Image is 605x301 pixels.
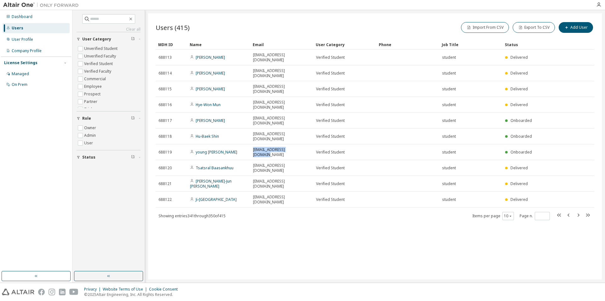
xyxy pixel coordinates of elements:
[196,55,225,60] a: [PERSON_NAME]
[84,60,114,68] label: Verified Student
[190,178,232,189] a: [PERSON_NAME]-Jun [PERSON_NAME]
[156,23,190,32] span: Users (415)
[12,71,29,76] div: Managed
[196,86,225,92] a: [PERSON_NAME]
[131,116,135,121] span: Clear filter
[316,55,345,60] span: Verified Student
[196,165,233,171] a: Tsatsral Baasankhuu
[196,197,237,202] a: Ji-[GEOGRAPHIC_DATA]
[49,289,55,295] img: instagram.svg
[510,55,528,60] span: Delivered
[442,150,456,155] span: student
[510,165,528,171] span: Delivered
[253,68,310,78] span: [EMAIL_ADDRESS][DOMAIN_NAME]
[504,214,512,219] button: 10
[82,116,91,121] span: Role
[316,166,345,171] span: Verified Student
[12,48,42,53] div: Company Profile
[253,131,310,141] span: [EMAIL_ADDRESS][DOMAIN_NAME]
[253,39,311,50] div: Email
[253,84,310,94] span: [EMAIL_ADDRESS][DOMAIN_NAME]
[442,39,500,50] div: Job Title
[253,163,310,173] span: [EMAIL_ADDRESS][DOMAIN_NAME]
[190,39,248,50] div: Name
[84,52,117,60] label: Unverified Faculty
[510,134,532,139] span: Onboarded
[559,22,593,33] button: Add User
[84,90,102,98] label: Prospect
[442,71,456,76] span: student
[316,39,374,50] div: User Category
[158,39,185,50] div: MDH ID
[84,139,94,147] label: User
[461,22,509,33] button: Import From CSV
[505,39,556,50] div: Status
[442,102,456,107] span: student
[196,102,221,107] a: Hye-Won Mun
[84,105,93,113] label: Trial
[196,118,225,123] a: [PERSON_NAME]
[316,134,345,139] span: Verified Student
[253,116,310,126] span: [EMAIL_ADDRESS][DOMAIN_NAME]
[442,134,456,139] span: student
[158,213,226,219] span: Showing entries 341 through 350 of 415
[84,68,112,75] label: Verified Faculty
[253,147,310,157] span: [EMAIL_ADDRESS][DOMAIN_NAME]
[158,134,172,139] span: 688118
[82,37,111,42] span: User Category
[510,197,528,202] span: Delivered
[316,181,345,186] span: Verified Student
[379,39,437,50] div: Phone
[442,118,456,123] span: student
[158,102,172,107] span: 688116
[510,149,532,155] span: Onboarded
[196,149,237,155] a: young [PERSON_NAME]
[3,2,82,8] img: Altair One
[442,87,456,92] span: student
[158,118,172,123] span: 688117
[4,60,37,65] div: License Settings
[316,87,345,92] span: Verified Student
[510,86,528,92] span: Delivered
[510,181,528,186] span: Delivered
[77,111,141,125] button: Role
[253,179,310,189] span: [EMAIL_ADDRESS][DOMAIN_NAME]
[77,32,141,46] button: User Category
[84,287,103,292] div: Privacy
[472,212,514,220] span: Items per page
[103,287,149,292] div: Website Terms of Use
[442,166,456,171] span: student
[84,98,99,105] label: Partner
[12,82,27,87] div: On Prem
[59,289,66,295] img: linkedin.svg
[82,155,95,160] span: Status
[131,37,135,42] span: Clear filter
[196,70,225,76] a: [PERSON_NAME]
[316,102,345,107] span: Verified Student
[77,150,141,164] button: Status
[510,102,528,107] span: Delivered
[253,52,310,63] span: [EMAIL_ADDRESS][DOMAIN_NAME]
[38,289,45,295] img: facebook.svg
[84,132,97,139] label: Admin
[316,118,345,123] span: Verified Student
[442,55,456,60] span: student
[12,37,33,42] div: User Profile
[84,292,181,297] p: © 2025 Altair Engineering, Inc. All Rights Reserved.
[196,134,219,139] a: Hu-Baek Shin
[520,212,550,220] span: Page n.
[69,289,78,295] img: youtube.svg
[84,45,119,52] label: Unverified Student
[158,55,172,60] span: 688113
[442,181,456,186] span: student
[158,166,172,171] span: 688120
[158,87,172,92] span: 688115
[158,181,172,186] span: 688121
[149,287,181,292] div: Cookie Consent
[253,195,310,205] span: [EMAIL_ADDRESS][DOMAIN_NAME]
[510,118,532,123] span: Onboarded
[158,71,172,76] span: 688114
[131,155,135,160] span: Clear filter
[84,75,107,83] label: Commercial
[316,71,345,76] span: Verified Student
